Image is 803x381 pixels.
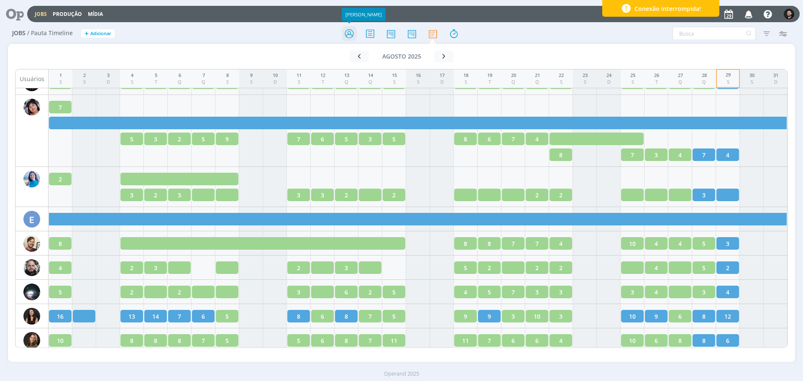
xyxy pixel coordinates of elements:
[416,79,421,86] div: S
[511,288,515,297] span: 7
[225,336,229,345] span: 5
[488,135,491,143] span: 6
[345,288,348,297] span: 6
[297,79,302,86] div: S
[130,263,133,272] span: 2
[655,288,658,297] span: 4
[23,308,40,325] img: I
[535,263,539,272] span: 2
[152,312,159,321] span: 14
[226,79,229,86] div: S
[321,135,324,143] span: 6
[154,263,157,272] span: 3
[155,72,157,79] div: 5
[202,312,205,321] span: 6
[631,151,634,159] span: 7
[783,7,795,21] button: B
[57,312,64,321] span: 16
[250,79,253,86] div: S
[342,8,386,21] div: [PERSON_NAME]
[726,336,729,345] span: 6
[23,171,40,187] img: E
[297,72,302,79] div: 11
[131,72,133,79] div: 4
[368,312,372,321] span: 7
[559,151,563,159] span: 8
[488,288,491,297] span: 5
[673,27,756,40] input: Busca
[84,29,89,38] span: +
[487,72,492,79] div: 19
[511,239,515,248] span: 7
[559,288,563,297] span: 3
[154,191,157,199] span: 2
[535,135,539,143] span: 4
[655,263,658,272] span: 4
[297,191,300,199] span: 3
[511,79,516,86] div: Q
[226,72,229,79] div: 8
[392,79,397,86] div: S
[345,336,348,345] span: 8
[678,239,682,248] span: 4
[59,288,62,297] span: 5
[178,312,181,321] span: 7
[178,135,181,143] span: 2
[178,79,182,86] div: Q
[535,79,540,86] div: Q
[15,69,48,88] div: Usuários
[535,191,539,199] span: 2
[559,191,563,199] span: 2
[634,4,701,13] span: Conexão interrompida!
[154,135,157,143] span: 3
[250,72,253,79] div: 9
[368,288,372,297] span: 2
[225,135,229,143] span: 9
[297,336,300,345] span: 5
[702,191,706,199] span: 3
[107,79,110,86] div: D
[23,211,40,228] div: E
[464,239,467,248] span: 8
[726,239,729,248] span: 3
[59,175,62,184] span: 2
[702,288,706,297] span: 3
[32,11,49,18] button: Jobs
[128,312,135,321] span: 13
[678,72,683,79] div: 27
[320,72,325,79] div: 12
[655,239,658,248] span: 4
[726,79,731,86] div: S
[488,336,491,345] span: 7
[57,336,64,345] span: 10
[85,11,105,18] button: Mídia
[81,29,115,38] button: +Adicionar
[83,72,86,79] div: 2
[463,72,468,79] div: 18
[321,336,324,345] span: 6
[511,336,515,345] span: 6
[392,72,397,79] div: 15
[297,312,300,321] span: 8
[35,10,47,18] a: Jobs
[629,239,636,248] span: 10
[773,72,778,79] div: 31
[440,79,445,86] div: D
[320,79,325,86] div: T
[488,263,491,272] span: 2
[90,31,111,36] span: Adicionar
[630,79,635,86] div: S
[297,288,300,297] span: 3
[535,288,539,297] span: 3
[345,263,348,272] span: 3
[155,79,157,86] div: T
[559,239,563,248] span: 4
[12,30,26,37] span: Jobs
[702,79,707,86] div: Q
[392,135,396,143] span: 5
[583,79,588,86] div: S
[702,336,706,345] span: 8
[655,336,658,345] span: 6
[488,312,491,321] span: 9
[178,288,181,297] span: 2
